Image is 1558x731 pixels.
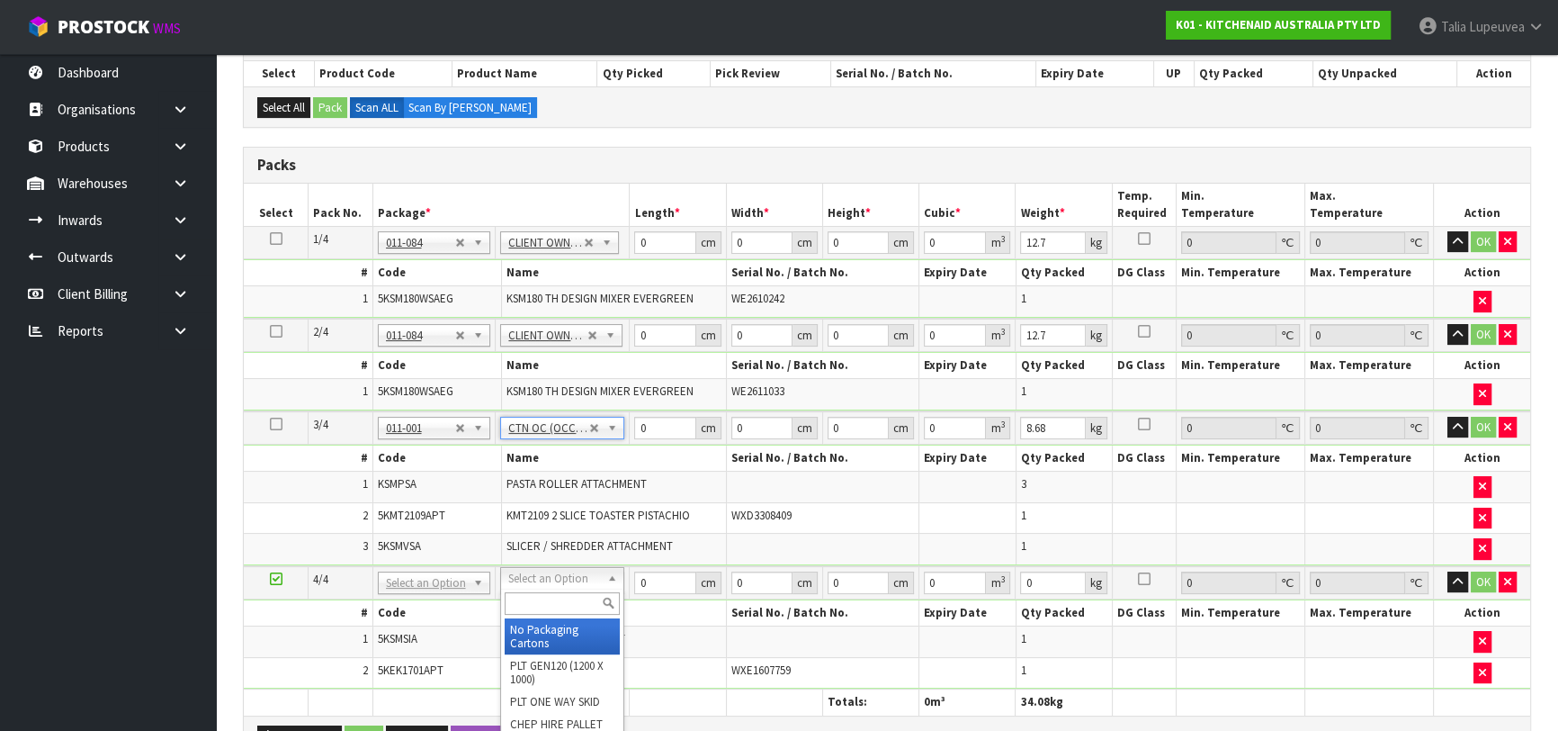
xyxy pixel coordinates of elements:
div: kg [1086,572,1107,594]
th: Expiry Date [1035,61,1153,86]
span: 3 [363,538,368,554]
th: Max. Temperature [1305,600,1434,627]
span: CTN OC (OCCASIONAL) [508,418,588,439]
span: 011-084 [386,232,456,254]
div: kg [1086,231,1107,254]
th: Expiry Date [919,353,1016,379]
th: # [244,600,372,627]
th: Select [244,61,314,86]
button: Select All [257,97,310,119]
div: cm [792,417,818,439]
th: Weight [1016,184,1112,226]
th: Product Name [452,61,597,86]
strong: K01 - KITCHENAID AUSTRALIA PTY LTD [1176,17,1381,32]
span: ProStock [58,15,149,39]
span: PASTA ROLLER ATTACHMENT [506,476,647,492]
li: No Packaging Cartons [505,618,620,654]
div: kg [1086,417,1107,439]
th: Action [1434,184,1530,226]
th: Serial No. / Batch No. [726,446,919,472]
th: Length [630,184,726,226]
span: SLICER / SHREDDER ATTACHMENT [506,538,673,554]
th: Min. Temperature [1177,260,1305,286]
button: OK [1471,572,1496,593]
th: Min. Temperature [1177,184,1305,226]
span: 2/4 [313,324,328,339]
span: KSMPSA [378,476,416,492]
th: Action [1434,446,1530,472]
span: Lupeuvea [1469,18,1525,35]
li: PLT GEN120 (1200 X 1000) [505,654,620,690]
span: 4/4 [313,572,328,587]
div: cm [889,231,914,254]
th: Pack No. [309,184,373,226]
th: Max. Temperature [1305,446,1434,472]
div: cm [792,572,818,594]
label: Scan ALL [350,97,404,119]
div: m [986,231,1010,254]
div: cm [696,417,721,439]
div: ℃ [1276,417,1300,439]
th: # [244,446,372,472]
th: DG Class [1112,260,1177,286]
div: ℃ [1276,572,1300,594]
span: 1 [1021,384,1026,399]
th: Serial No. / Batch No. [831,61,1036,86]
span: WE2610242 [731,291,784,306]
th: UP [1153,61,1194,86]
th: Max. Temperature [1305,260,1434,286]
span: 5KSM180WSAEG [378,291,453,306]
span: WXD3308409 [731,508,792,523]
th: DG Class [1112,600,1177,627]
span: 5KSMVSA [378,538,421,554]
th: Action [1456,61,1530,86]
span: WE2611033 [731,384,784,399]
li: PLT ONE WAY SKID [505,690,620,713]
th: Max. Temperature [1305,353,1434,379]
th: Package [372,184,630,226]
span: 5KMT2109APT [378,508,445,523]
th: Min. Temperature [1177,353,1305,379]
div: cm [889,572,914,594]
th: Code [372,446,501,472]
span: 2 [363,508,368,523]
th: Totals: [822,690,918,716]
div: cm [792,324,818,347]
span: 1/4 [313,231,328,247]
button: OK [1471,417,1496,438]
th: Code [372,600,501,627]
label: Scan By [PERSON_NAME] [403,97,537,119]
th: # [244,353,372,379]
span: 34.08 [1020,694,1049,709]
span: 3 [1021,476,1026,492]
span: CLIENT OWNED PACKAGING [508,325,586,347]
sup: 3 [1000,233,1005,245]
span: 1 [1021,508,1026,523]
span: CLIENT OWNED PACKAGING [508,232,584,254]
div: kg [1086,324,1107,347]
span: 5KEK1701APT [378,663,443,678]
div: ℃ [1276,231,1300,254]
div: cm [696,324,721,347]
span: 1 [1021,663,1026,678]
div: cm [696,231,721,254]
div: ℃ [1405,572,1428,594]
div: ℃ [1405,417,1428,439]
span: KSM180 TH DESIGN MIXER EVERGREEN [506,291,694,306]
div: cm [889,324,914,347]
th: Action [1434,353,1530,379]
th: Select [244,184,309,226]
sup: 3 [1000,573,1005,585]
th: Name [501,446,726,472]
th: Height [822,184,918,226]
span: 1 [363,384,368,399]
th: kg [1016,690,1112,716]
th: Qty Packed [1016,353,1112,379]
div: m [986,324,1010,347]
th: Expiry Date [919,600,1016,627]
th: Qty Packed [1016,260,1112,286]
div: m [986,417,1010,439]
th: Name [501,353,726,379]
th: Code [372,260,501,286]
th: Min. Temperature [1177,600,1305,627]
